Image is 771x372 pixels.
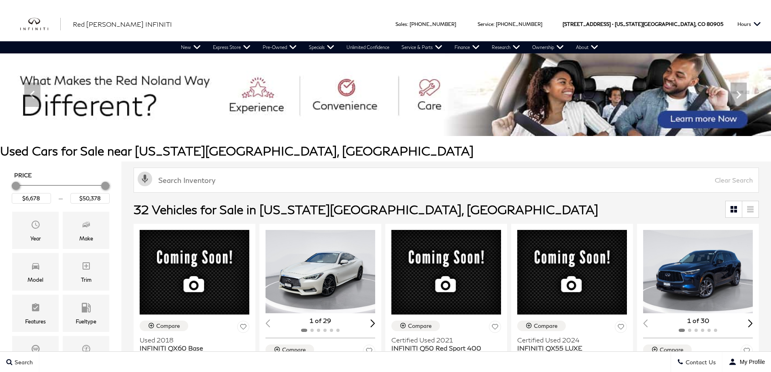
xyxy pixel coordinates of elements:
img: 2018 INFINITI QX60 Base [140,230,249,315]
a: Pre-Owned [257,41,303,53]
div: Make [79,234,93,243]
a: Research [486,41,526,53]
span: Service [478,21,493,27]
span: Sales [395,21,407,27]
span: Red [PERSON_NAME] INFINITI [73,20,172,28]
span: Fueltype [81,301,91,317]
div: Year [30,234,41,243]
div: Model [28,275,43,284]
a: Service & Parts [395,41,448,53]
img: 2021 INFINITI Q50 Red Sport 400 [391,230,501,315]
span: Used 2018 [140,336,243,344]
img: 2018 INFINITI Q60 3.0t SPORT 1 [265,230,376,313]
span: Certified Used 2024 [517,336,621,344]
a: Finance [448,41,486,53]
button: Open the hours dropdown [733,7,765,41]
button: Compare Vehicle [391,321,440,331]
input: Minimum [12,193,51,204]
button: user-profile-menu [722,352,771,372]
div: Maximum Price [101,182,109,190]
span: Transmission [31,342,40,358]
div: Compare [408,322,432,329]
span: Year [31,218,40,234]
span: [US_STATE][GEOGRAPHIC_DATA], [615,7,697,41]
span: 32 Vehicles for Sale in [US_STATE][GEOGRAPHIC_DATA], [GEOGRAPHIC_DATA] [134,202,598,217]
span: Contact Us [684,359,716,366]
span: [STREET_ADDRESS] • [563,7,614,41]
svg: Click to toggle on voice search [138,172,152,186]
div: Fueltype [76,317,96,326]
a: [PHONE_NUMBER] [410,21,456,27]
a: Certified Used 2021INFINITI Q50 Red Sport 400 [391,336,501,352]
a: Ownership [526,41,570,53]
span: : [407,21,408,27]
div: Minimum Price [12,182,20,190]
div: Trim [81,275,91,284]
img: 2022 INFINITI QX60 LUXE 1 [643,230,754,313]
button: Save Vehicle [615,321,627,336]
span: My Profile [737,359,765,365]
a: Express Store [207,41,257,53]
span: Model [31,259,40,275]
div: TrimTrim [63,253,109,290]
span: Make [81,218,91,234]
span: Trim [81,259,91,275]
button: Save Vehicle [489,321,501,336]
div: Features [25,317,46,326]
div: Compare [534,322,558,329]
input: Maximum [70,193,110,204]
div: 1 of 30 [643,316,753,325]
button: Compare Vehicle [517,321,566,331]
div: Price [12,179,110,204]
nav: Main Navigation [175,41,604,53]
span: CO [698,7,705,41]
span: Mileage [81,342,91,358]
button: Compare Vehicle [265,344,314,355]
div: FueltypeFueltype [63,295,109,332]
div: FeaturesFeatures [12,295,59,332]
div: Next slide [748,319,753,327]
div: MakeMake [63,212,109,249]
a: Certified Used 2024INFINITI QX55 LUXE [517,336,627,352]
a: Specials [303,41,340,53]
span: : [493,21,495,27]
a: [STREET_ADDRESS] • [US_STATE][GEOGRAPHIC_DATA], CO 80905 [563,21,723,27]
input: Search Inventory [134,168,759,193]
button: Save Vehicle [237,321,249,336]
div: 1 of 29 [265,316,375,325]
div: Next slide [370,319,375,327]
a: [PHONE_NUMBER] [496,21,542,27]
span: Search [13,359,33,366]
a: Unlimited Confidence [340,41,395,53]
div: Compare [282,346,306,353]
a: New [175,41,207,53]
div: 1 / 2 [265,230,376,313]
img: INFINITI [20,18,61,31]
button: Compare Vehicle [643,344,692,355]
a: infiniti [20,18,61,31]
button: Save Vehicle [741,344,753,359]
div: ModelModel [12,253,59,290]
div: 1 / 2 [643,230,754,313]
a: About [570,41,604,53]
span: INFINITI Q50 Red Sport 400 [391,344,495,352]
div: YearYear [12,212,59,249]
span: Features [31,301,40,317]
a: Red [PERSON_NAME] INFINITI [73,19,172,29]
span: Certified Used 2021 [391,336,495,344]
h5: Price [14,172,107,179]
div: Compare [156,322,180,329]
button: Compare Vehicle [140,321,188,331]
span: 80905 [707,7,723,41]
button: Save Vehicle [363,344,375,359]
span: INFINITI QX55 LUXE [517,344,621,352]
div: Compare [660,346,684,353]
a: Used 2018INFINITI QX60 Base [140,336,249,352]
span: INFINITI QX60 Base [140,344,243,352]
img: 2024 INFINITI QX55 LUXE [517,230,627,315]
